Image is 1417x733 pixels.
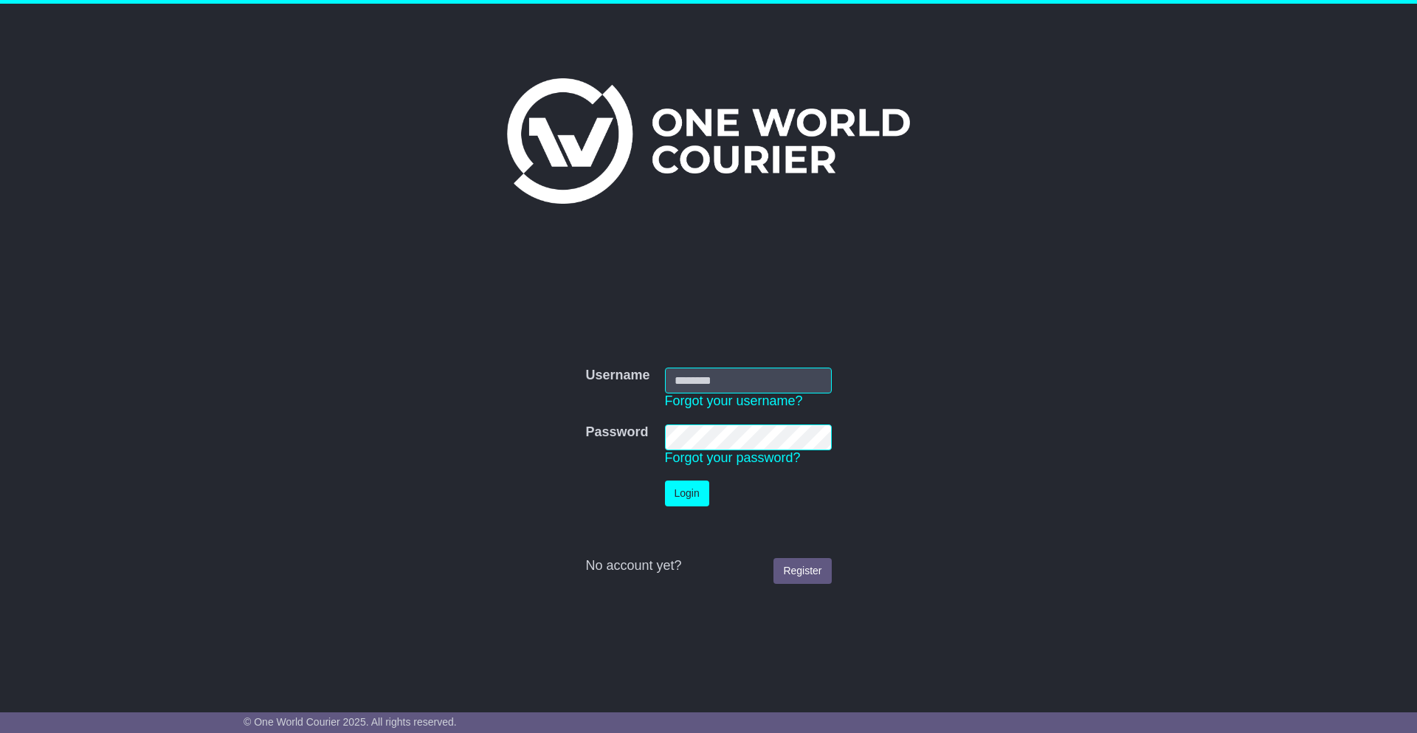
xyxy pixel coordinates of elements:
a: Forgot your username? [665,393,803,408]
button: Login [665,481,709,506]
a: Register [773,558,831,584]
div: No account yet? [585,558,831,574]
a: Forgot your password? [665,450,801,465]
label: Username [585,368,649,384]
img: One World [507,78,910,204]
span: © One World Courier 2025. All rights reserved. [244,716,457,728]
label: Password [585,424,648,441]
